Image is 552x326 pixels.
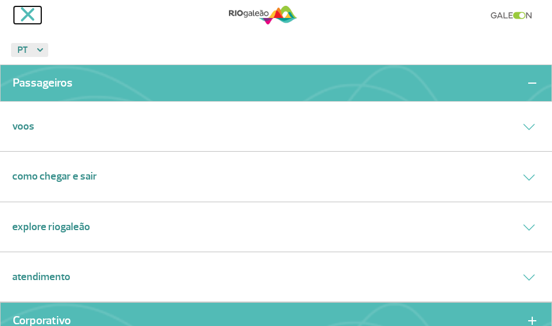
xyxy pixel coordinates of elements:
a: Corporativo [13,317,71,325]
a: Como chegar e sair [12,169,97,184]
a: Explore RIOgaleão [12,219,90,235]
a: Passageiros [13,79,73,87]
a: Atendimento [12,269,70,285]
a: Voos [12,119,34,134]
